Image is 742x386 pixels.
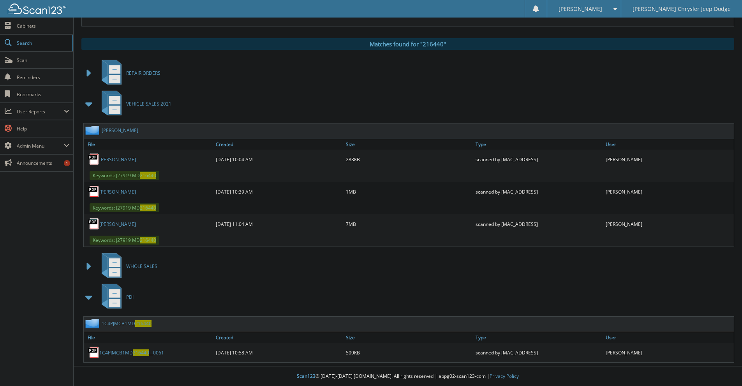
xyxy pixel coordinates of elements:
span: User Reports [17,108,64,115]
span: [PERSON_NAME] [559,7,602,11]
span: Bookmarks [17,91,69,98]
img: folder2.png [85,319,102,328]
span: Keywords: J27919 MD [90,203,159,212]
div: 1MB [344,184,474,199]
a: Size [344,139,474,150]
span: Reminders [17,74,69,81]
div: 1 [64,160,70,166]
img: scan123-logo-white.svg [8,4,66,14]
span: 216440 [140,237,156,243]
a: [PERSON_NAME] [99,189,136,195]
span: Search [17,40,68,46]
div: scanned by [MAC_ADDRESS] [474,184,604,199]
span: 216440 [140,172,156,179]
a: File [84,332,214,343]
span: [PERSON_NAME] Chrysler Jeep Dodge [633,7,731,11]
div: Matches found for "216440" [81,38,734,50]
img: PDF.png [88,153,99,165]
div: [DATE] 10:39 AM [214,184,344,199]
div: [DATE] 10:04 AM [214,152,344,167]
img: folder2.png [85,125,102,135]
div: scanned by [MAC_ADDRESS] [474,345,604,360]
a: User [604,332,734,343]
a: Type [474,139,604,150]
span: 216440 [133,349,149,356]
span: Keywords: J27919 MD [90,236,159,245]
a: Privacy Policy [490,373,519,379]
span: VEHICLE SALES 2021 [126,100,171,107]
span: 216440 [135,320,152,327]
div: [DATE] 10:58 AM [214,345,344,360]
div: [PERSON_NAME] [604,184,734,199]
a: File [84,139,214,150]
div: [PERSON_NAME] [604,152,734,167]
a: VEHICLE SALES 2021 [97,88,171,119]
span: Scan123 [297,373,315,379]
span: 216440 [140,204,156,211]
span: PDI [126,294,134,300]
div: 509KB [344,345,474,360]
span: Keywords: J27919 MD [90,171,159,180]
span: Scan [17,57,69,63]
a: REPAIR ORDERS [97,58,160,88]
a: 1C4PJMCB1MD216440 [102,320,152,327]
a: Type [474,332,604,343]
img: PDF.png [88,186,99,197]
a: [PERSON_NAME] [99,221,136,227]
div: [PERSON_NAME] [604,345,734,360]
div: [PERSON_NAME] [604,216,734,232]
a: WHOLE SALES [97,251,157,282]
span: Admin Menu [17,143,64,149]
span: Announcements [17,160,69,166]
div: scanned by [MAC_ADDRESS] [474,152,604,167]
div: scanned by [MAC_ADDRESS] [474,216,604,232]
span: WHOLE SALES [126,263,157,270]
span: REPAIR ORDERS [126,70,160,76]
a: 1C4PJMCB1MD216440__0061 [99,349,164,356]
span: Cabinets [17,23,69,29]
a: Size [344,332,474,343]
a: Created [214,139,344,150]
a: User [604,139,734,150]
span: Help [17,125,69,132]
div: 283KB [344,152,474,167]
a: [PERSON_NAME] [99,156,136,163]
a: PDI [97,282,134,312]
div: [DATE] 11:04 AM [214,216,344,232]
img: PDF.png [88,218,99,230]
a: [PERSON_NAME] [102,127,138,134]
div: © [DATE]-[DATE] [DOMAIN_NAME]. All rights reserved | appg02-scan123-com | [74,367,742,386]
div: 7MB [344,216,474,232]
img: PDF.png [88,347,99,358]
a: Created [214,332,344,343]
